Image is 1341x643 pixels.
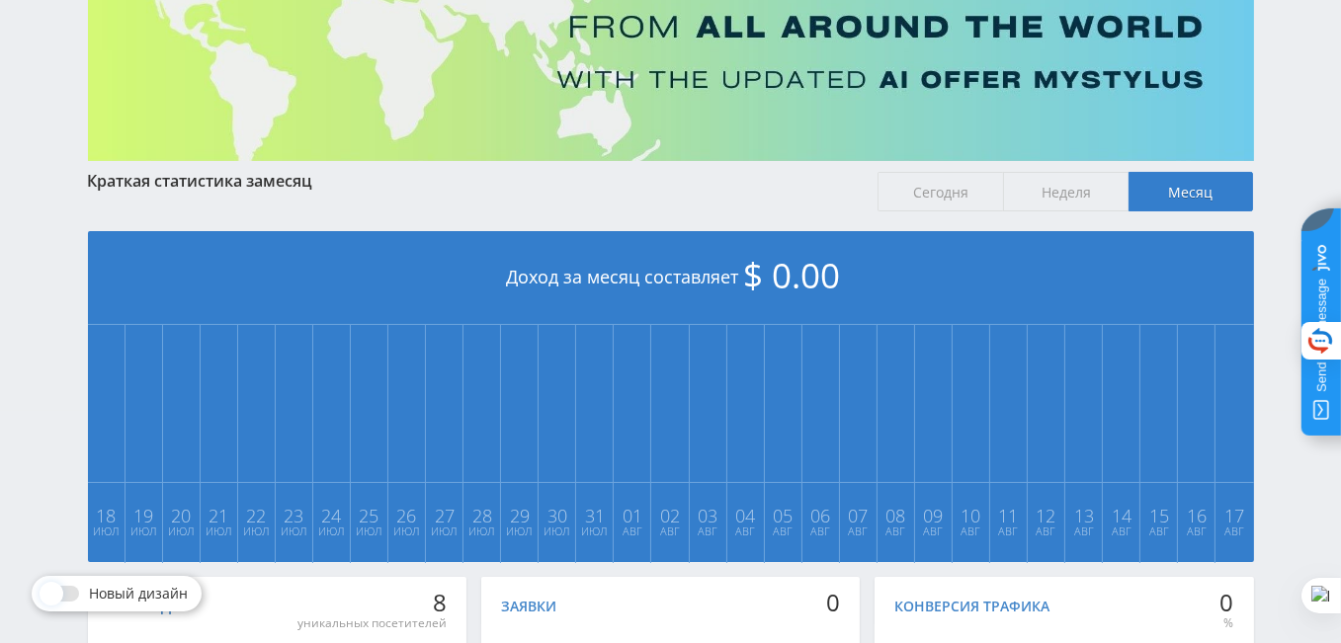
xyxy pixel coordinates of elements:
[88,172,859,190] div: Краткая статистика за
[164,523,199,539] span: Июл
[108,599,184,614] div: Переходы
[126,508,161,523] span: 19
[352,508,386,523] span: 25
[89,586,188,602] span: Новый дизайн
[277,523,311,539] span: Июл
[297,589,447,616] div: 8
[1179,508,1214,523] span: 16
[540,508,574,523] span: 30
[841,508,876,523] span: 07
[202,508,236,523] span: 21
[352,523,386,539] span: Июл
[1179,523,1214,539] span: Авг
[878,172,1003,211] span: Сегодня
[501,599,556,614] div: Заявки
[826,589,840,616] div: 0
[916,508,951,523] span: 09
[894,599,1049,614] div: Конверсия трафика
[164,508,199,523] span: 20
[1141,508,1176,523] span: 15
[954,523,988,539] span: Авг
[1066,508,1101,523] span: 13
[691,523,725,539] span: Авг
[297,615,447,631] div: уникальных посетителей
[239,523,274,539] span: Июл
[239,508,274,523] span: 22
[464,523,499,539] span: Июл
[264,170,313,192] span: месяц
[1219,589,1233,616] div: 0
[1003,172,1129,211] span: Неделя
[1029,523,1063,539] span: Авг
[1216,523,1252,539] span: Авг
[1219,615,1233,631] div: %
[615,508,649,523] span: 01
[540,523,574,539] span: Июл
[1141,523,1176,539] span: Авг
[728,508,763,523] span: 04
[803,523,838,539] span: Авг
[879,508,913,523] span: 08
[652,523,687,539] span: Авг
[389,508,424,523] span: 26
[766,523,800,539] span: Авг
[916,523,951,539] span: Авг
[88,231,1254,325] div: Доход за месяц составляет
[314,508,349,523] span: 24
[202,523,236,539] span: Июл
[502,523,537,539] span: Июл
[743,252,840,298] span: $ 0.00
[1104,523,1138,539] span: Авг
[89,508,124,523] span: 18
[766,508,800,523] span: 05
[991,508,1026,523] span: 11
[803,508,838,523] span: 06
[954,508,988,523] span: 10
[577,523,612,539] span: Июл
[1029,508,1063,523] span: 12
[615,523,649,539] span: Авг
[1216,508,1252,523] span: 17
[314,523,349,539] span: Июл
[691,508,725,523] span: 03
[879,523,913,539] span: Авг
[89,523,124,539] span: Июл
[652,508,687,523] span: 02
[991,523,1026,539] span: Авг
[126,523,161,539] span: Июл
[277,508,311,523] span: 23
[577,508,612,523] span: 31
[389,523,424,539] span: Июл
[1066,523,1101,539] span: Авг
[841,523,876,539] span: Авг
[464,508,499,523] span: 28
[502,508,537,523] span: 29
[1104,508,1138,523] span: 14
[1129,172,1254,211] span: Месяц
[427,523,461,539] span: Июл
[427,508,461,523] span: 27
[728,523,763,539] span: Авг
